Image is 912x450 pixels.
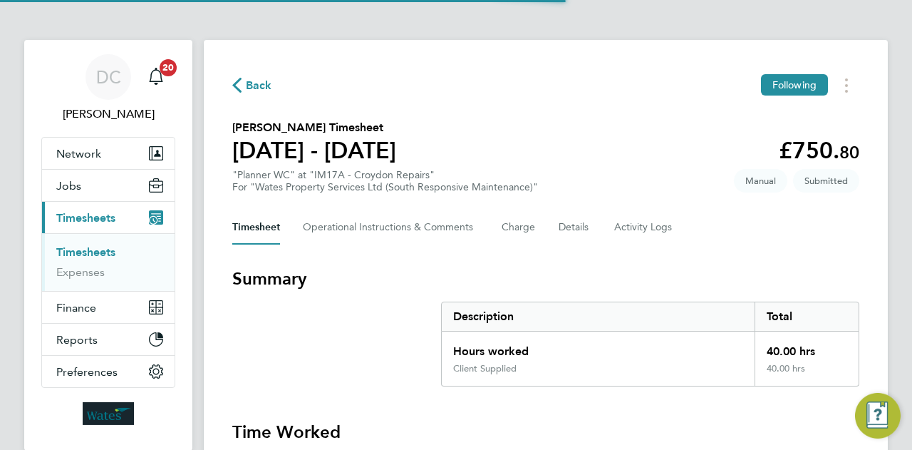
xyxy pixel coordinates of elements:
[56,265,105,279] a: Expenses
[96,68,121,86] span: DC
[56,179,81,193] span: Jobs
[779,137,859,164] app-decimal: £750.
[142,54,170,100] a: 20
[232,210,280,245] button: Timesheet
[442,332,755,363] div: Hours worked
[761,74,828,96] button: Following
[232,181,538,193] div: For "Wates Property Services Ltd (South Responsive Maintenance)"
[755,302,859,331] div: Total
[232,267,859,290] h3: Summary
[232,421,859,444] h3: Time Worked
[232,76,272,94] button: Back
[83,402,134,425] img: wates-logo-retina.png
[42,138,175,169] button: Network
[41,54,175,123] a: DC[PERSON_NAME]
[442,302,755,331] div: Description
[42,170,175,201] button: Jobs
[41,106,175,123] span: Daisy Cadman
[41,402,175,425] a: Go to home page
[441,302,859,387] div: Summary
[42,356,175,387] button: Preferences
[232,136,396,165] h1: [DATE] - [DATE]
[453,363,517,374] div: Client Supplied
[614,210,674,245] button: Activity Logs
[734,169,787,193] span: This timesheet was manually created.
[303,210,479,245] button: Operational Instructions & Comments
[42,324,175,355] button: Reports
[56,147,101,160] span: Network
[559,210,591,245] button: Details
[793,169,859,193] span: This timesheet is Submitted.
[232,119,396,136] h2: [PERSON_NAME] Timesheet
[839,142,859,163] span: 80
[232,169,538,193] div: "Planner WC" at "IM17A - Croydon Repairs"
[56,333,98,347] span: Reports
[772,78,817,91] span: Following
[42,292,175,323] button: Finance
[834,74,859,96] button: Timesheets Menu
[755,363,859,386] div: 40.00 hrs
[56,365,118,379] span: Preferences
[42,233,175,291] div: Timesheets
[855,393,901,439] button: Engage Resource Center
[56,245,115,259] a: Timesheets
[502,210,536,245] button: Charge
[160,59,177,76] span: 20
[755,332,859,363] div: 40.00 hrs
[56,301,96,315] span: Finance
[246,77,272,94] span: Back
[42,202,175,233] button: Timesheets
[56,211,115,225] span: Timesheets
